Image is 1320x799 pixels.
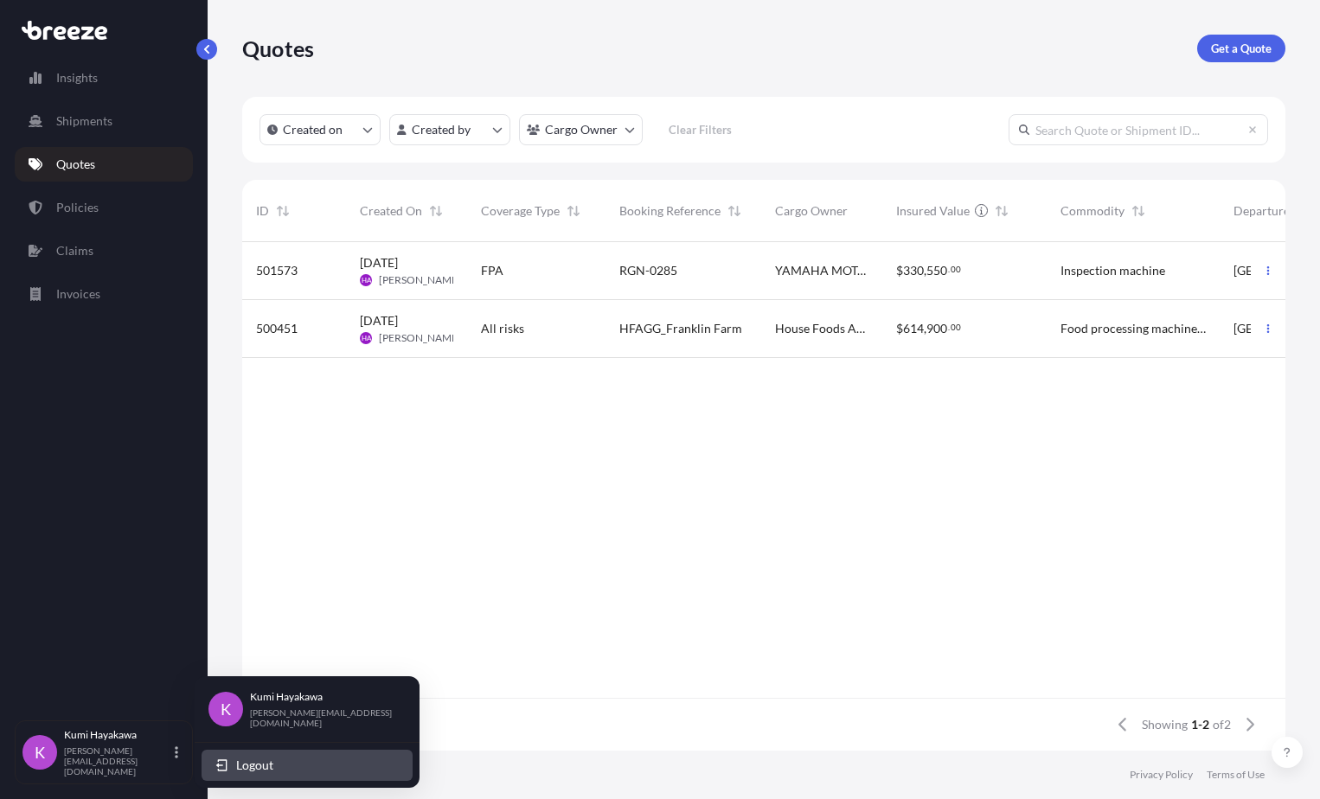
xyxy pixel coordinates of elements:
span: [PERSON_NAME] [379,331,461,345]
span: Cargo Owner [775,202,848,220]
span: FPA [481,262,503,279]
span: 00 [951,266,961,272]
p: Policies [56,199,99,216]
span: YAMAHA MOTOR CORP [775,262,868,279]
span: Commodity [1060,202,1125,220]
span: 501573 [256,262,298,279]
p: [PERSON_NAME][EMAIL_ADDRESS][DOMAIN_NAME] [64,745,171,777]
span: ID [256,202,269,220]
button: createdOn Filter options [260,114,381,145]
span: Inspection machine [1060,262,1165,279]
span: [DATE] [360,254,398,272]
p: Created on [283,121,343,138]
p: Insights [56,69,98,86]
button: Sort [724,201,745,221]
span: Logout [236,757,273,774]
p: Cargo Owner [545,121,618,138]
span: HA [362,329,371,347]
p: Quotes [56,156,95,173]
p: Kumi Hayakawa [64,728,171,742]
button: Sort [426,201,446,221]
a: Insights [15,61,193,95]
a: Quotes [15,147,193,182]
span: HA [362,272,371,289]
span: of 2 [1213,716,1231,733]
span: , [924,265,926,277]
p: Invoices [56,285,100,303]
a: Invoices [15,277,193,311]
span: Showing [1142,716,1188,733]
span: Created On [360,202,422,220]
span: Coverage Type [481,202,560,220]
span: All risks [481,320,524,337]
button: Clear Filters [651,116,748,144]
span: Departure [1233,202,1290,220]
span: 1-2 [1191,716,1209,733]
button: cargoOwner Filter options [519,114,643,145]
span: [PERSON_NAME] [379,273,461,287]
input: Search Quote or Shipment ID... [1009,114,1268,145]
a: Shipments [15,104,193,138]
span: $ [896,323,903,335]
span: 00 [951,324,961,330]
span: . [948,266,950,272]
button: Sort [272,201,293,221]
span: . [948,324,950,330]
span: RGN-0285 [619,262,677,279]
span: Insured Value [896,202,970,220]
span: Booking Reference [619,202,721,220]
span: K [221,700,231,718]
button: createdBy Filter options [389,114,510,145]
span: 900 [926,323,947,335]
a: Get a Quote [1197,35,1285,62]
span: HFAGG_Franklin Farm [619,320,742,337]
a: Claims [15,233,193,268]
a: Terms of Use [1207,768,1265,782]
p: Claims [56,242,93,259]
button: Sort [1128,201,1149,221]
p: Clear Filters [669,121,732,138]
span: $ [896,265,903,277]
p: Created by [412,121,471,138]
span: , [924,323,926,335]
a: Policies [15,190,193,225]
button: Sort [563,201,584,221]
span: 330 [903,265,924,277]
p: Shipments [56,112,112,130]
p: [PERSON_NAME][EMAIL_ADDRESS][DOMAIN_NAME] [250,707,392,728]
button: Sort [991,201,1012,221]
p: Get a Quote [1211,40,1272,57]
span: House Foods America Corp. [775,320,868,337]
p: Quotes [242,35,314,62]
span: [DATE] [360,312,398,329]
span: 614 [903,323,924,335]
span: 500451 [256,320,298,337]
p: Kumi Hayakawa [250,690,392,704]
span: 550 [926,265,947,277]
a: Privacy Policy [1130,768,1193,782]
span: K [35,744,45,761]
span: Food processing machines line [1060,320,1206,337]
button: Logout [202,750,413,781]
